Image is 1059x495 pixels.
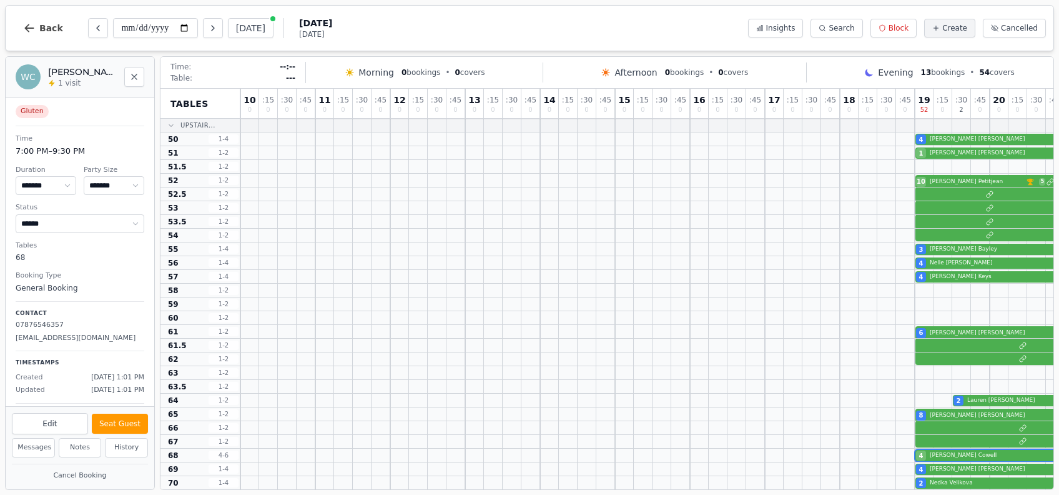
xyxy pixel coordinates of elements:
span: 10 [917,177,925,186]
span: 1 - 2 [209,409,239,419]
span: 4 [919,272,924,282]
button: Create [924,19,975,37]
span: 1 - 4 [209,478,239,487]
span: 0 [678,107,682,113]
button: Back [13,13,73,43]
span: 1 - 2 [209,176,239,185]
span: 4 [919,465,924,474]
span: 0 [997,107,1001,113]
span: 1 - 4 [209,272,239,281]
span: 52 [920,107,928,113]
span: : 15 [1012,96,1023,104]
p: Timestamps [16,359,144,367]
span: 0 [401,68,406,77]
span: 1 - 2 [209,437,239,446]
span: 1 - 2 [209,382,239,391]
span: : 45 [974,96,986,104]
span: 6 [919,328,924,337]
span: Cancelled [1001,23,1038,33]
span: 0 [473,107,476,113]
span: Time: [170,62,191,72]
span: : 45 [824,96,836,104]
span: : 15 [712,96,724,104]
span: 0 [528,107,532,113]
span: 1 - 2 [209,231,239,240]
span: 0 [603,107,607,113]
span: 1 [919,149,924,158]
span: : 30 [581,96,593,104]
span: : 15 [787,96,799,104]
button: Seat Guest [92,414,148,434]
span: 1 - 2 [209,148,239,157]
span: 58 [168,286,179,296]
span: 65 [168,409,179,419]
span: 13 [468,96,480,104]
span: 14 [543,96,555,104]
span: 59 [168,299,179,309]
span: : 15 [412,96,424,104]
p: [EMAIL_ADDRESS][DOMAIN_NAME] [16,333,144,344]
span: 1 - 2 [209,203,239,212]
span: 0 [718,68,723,77]
span: 0 [360,107,363,113]
div: WC [16,64,41,89]
span: 64 [168,396,179,406]
span: 10 [244,96,255,104]
span: [DATE] 1:01 PM [91,385,144,396]
span: 0 [303,107,307,113]
span: 63.5 [168,382,187,392]
dd: 68 [16,252,144,263]
span: 1 - 2 [209,189,239,199]
button: Notes [59,438,102,457]
span: : 15 [262,96,274,104]
span: 0 [341,107,345,113]
span: Afternoon [614,66,657,79]
span: 66 [168,423,179,433]
span: 4 - 6 [209,451,239,460]
span: 50 [168,134,179,144]
span: 69 [168,464,179,474]
span: 0 [903,107,907,113]
span: 0 [453,107,457,113]
span: 0 [248,107,252,113]
span: : 45 [375,96,387,104]
span: : 30 [356,96,368,104]
dt: Status [16,202,144,213]
dt: Time [16,134,144,144]
span: 0 [978,107,982,113]
span: 0 [378,107,382,113]
span: : 15 [937,96,948,104]
span: 56 [168,258,179,268]
span: 0 [865,107,869,113]
span: 1 - 2 [209,327,239,336]
span: covers [455,67,485,77]
span: 51 [168,148,179,158]
span: 0 [641,107,644,113]
span: 1 - 2 [209,341,239,350]
span: : 30 [656,96,667,104]
span: 13 [921,68,932,77]
span: 1 - 2 [209,354,239,364]
button: Search [810,19,862,37]
span: : 45 [450,96,461,104]
span: 2 [957,396,961,406]
span: 20 [993,96,1005,104]
span: 0 [548,107,551,113]
span: : 30 [506,96,518,104]
span: 11 [318,96,330,104]
span: 1 - 4 [209,464,239,474]
span: 0 [734,107,738,113]
span: 1 - 2 [209,313,239,322]
h2: [PERSON_NAME] Cowell [48,66,117,78]
span: Upstair... [180,121,215,130]
span: [DATE] [299,29,332,39]
span: : 30 [1030,96,1042,104]
span: covers [718,67,748,77]
span: Table: [170,73,192,83]
span: : 15 [637,96,649,104]
span: • [445,67,450,77]
span: bookings [401,67,440,77]
dd: General Booking [16,282,144,294]
span: 1 - 4 [209,244,239,254]
span: 4 [919,451,924,461]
